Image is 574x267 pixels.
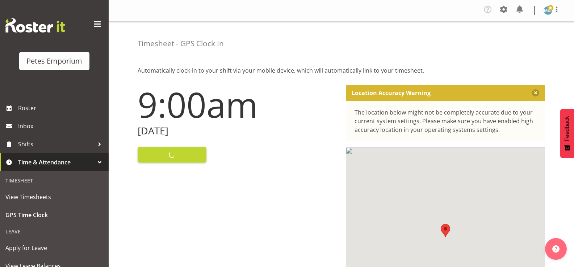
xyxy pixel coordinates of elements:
[2,239,107,257] a: Apply for Leave
[138,85,337,124] h1: 9:00am
[138,125,337,137] h2: [DATE]
[138,66,545,75] p: Automatically clock-in to your shift via your mobile device, which will automatically link to you...
[532,89,539,96] button: Close message
[352,89,431,96] p: Location Accuracy Warning
[5,242,103,253] span: Apply for Leave
[18,121,105,132] span: Inbox
[26,56,82,66] div: Petes Emporium
[18,157,94,168] span: Time & Attendance
[2,188,107,206] a: View Timesheets
[564,116,570,141] span: Feedback
[2,206,107,224] a: GPS Time Clock
[560,109,574,158] button: Feedback - Show survey
[355,108,537,134] div: The location below might not be completely accurate due to your current system settings. Please m...
[552,245,560,253] img: help-xxl-2.png
[5,18,65,33] img: Rosterit website logo
[138,39,224,48] h4: Timesheet - GPS Clock In
[5,191,103,202] span: View Timesheets
[2,224,107,239] div: Leave
[544,6,552,15] img: mandy-mosley3858.jpg
[5,210,103,220] span: GPS Time Clock
[18,103,105,113] span: Roster
[18,139,94,150] span: Shifts
[2,173,107,188] div: Timesheet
